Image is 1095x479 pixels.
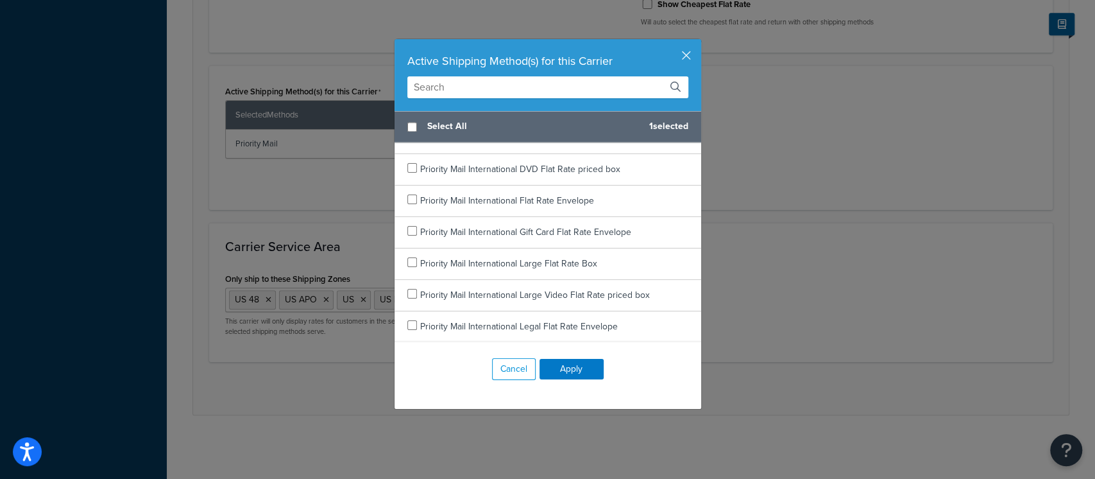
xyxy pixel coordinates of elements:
[420,288,650,302] span: Priority Mail International Large Video Flat Rate priced box
[427,118,639,135] span: Select All
[420,162,620,176] span: Priority Mail International DVD Flat Rate priced box
[539,359,604,379] button: Apply
[420,194,594,207] span: Priority Mail International Flat Rate Envelope
[492,358,536,380] button: Cancel
[407,52,688,70] div: Active Shipping Method(s) for this Carrier
[395,111,701,143] div: 1 selected
[420,320,618,333] span: Priority Mail International Legal Flat Rate Envelope
[420,257,597,270] span: Priority Mail International Large Flat Rate Box
[420,225,631,239] span: Priority Mail International Gift Card Flat Rate Envelope
[407,76,688,98] input: Search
